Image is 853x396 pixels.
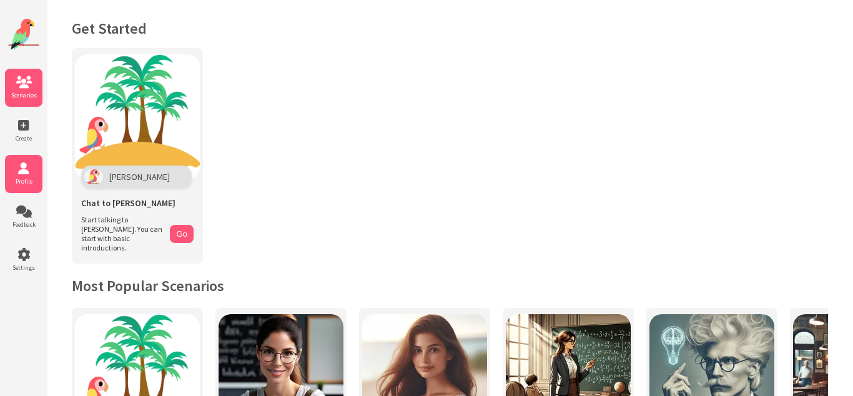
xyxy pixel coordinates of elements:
[72,276,828,295] h2: Most Popular Scenarios
[109,171,170,182] span: [PERSON_NAME]
[5,91,42,99] span: Scenarios
[5,264,42,272] span: Settings
[81,215,164,252] span: Start talking to [PERSON_NAME]. You can start with basic introductions.
[75,54,200,179] img: Chat with Polly
[8,19,39,50] img: Website Logo
[5,220,42,229] span: Feedback
[84,169,103,185] img: Polly
[5,134,42,142] span: Create
[170,225,194,243] button: Go
[81,197,175,209] span: Chat to [PERSON_NAME]
[5,177,42,186] span: Profile
[72,19,828,38] h1: Get Started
